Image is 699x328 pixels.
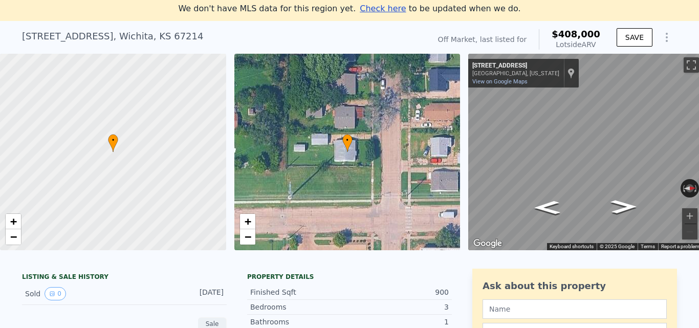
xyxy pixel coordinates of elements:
a: Zoom in [6,214,21,229]
a: View on Google Maps [472,78,528,85]
button: View historical data [45,287,66,300]
div: Bathrooms [250,317,349,327]
button: Toggle fullscreen view [684,57,699,73]
div: 1 [349,317,449,327]
a: Show location on map [567,68,575,79]
img: Google [471,237,505,250]
div: Sold [25,287,116,300]
div: [DATE] [178,287,224,300]
input: Name [483,299,667,319]
div: Property details [247,273,452,281]
div: to be updated when we do. [360,3,520,15]
a: Open this area in Google Maps (opens a new window) [471,237,505,250]
div: Bedrooms [250,302,349,312]
div: LISTING & SALE HISTORY [22,273,227,283]
div: We don't have MLS data for this region yet. [178,3,520,15]
div: [STREET_ADDRESS] , Wichita , KS 67214 [22,29,203,43]
span: − [10,230,17,243]
a: Zoom out [240,229,255,245]
a: Zoom out [6,229,21,245]
span: − [244,230,251,243]
button: Zoom in [682,208,697,224]
a: Terms [641,244,655,249]
span: © 2025 Google [600,244,635,249]
button: Rotate clockwise [693,179,699,198]
button: Reset the view [680,184,699,193]
a: Zoom in [240,214,255,229]
span: + [10,215,17,228]
button: Show Options [657,27,677,48]
button: Rotate counterclockwise [681,179,686,198]
div: [GEOGRAPHIC_DATA], [US_STATE] [472,70,559,77]
div: • [108,134,118,152]
path: Go North, N Spruce St [600,196,648,216]
div: • [342,134,353,152]
button: SAVE [617,28,652,47]
div: Finished Sqft [250,287,349,297]
div: 900 [349,287,449,297]
div: [STREET_ADDRESS] [472,62,559,70]
span: + [244,215,251,228]
div: 3 [349,302,449,312]
button: Zoom out [682,224,697,239]
span: • [108,136,118,145]
span: Check here [360,4,406,13]
button: Keyboard shortcuts [550,243,594,250]
path: Go South, N Spruce St [523,198,571,217]
div: Off Market, last listed for [438,34,527,45]
span: $408,000 [552,29,600,39]
div: Ask about this property [483,279,667,293]
div: Lotside ARV [552,39,600,50]
span: • [342,136,353,145]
